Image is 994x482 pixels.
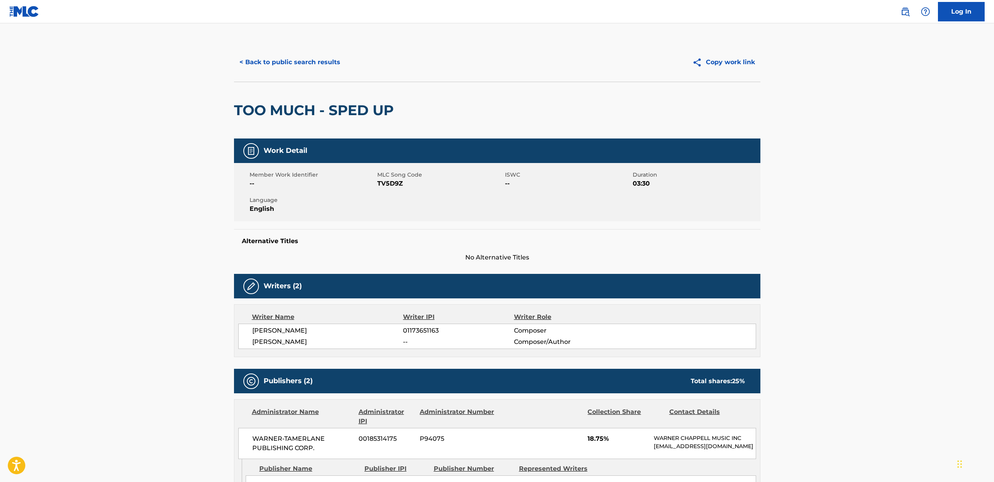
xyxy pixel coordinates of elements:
span: [PERSON_NAME] [252,326,403,335]
img: help [921,7,930,16]
button: Copy work link [687,53,760,72]
div: Writer Name [252,312,403,322]
span: No Alternative Titles [234,253,760,262]
h5: Alternative Titles [242,237,753,245]
h5: Work Detail [264,146,307,155]
div: Drag [957,452,962,476]
img: search [901,7,910,16]
h5: Publishers (2) [264,377,313,386]
div: Administrator Number [420,407,495,426]
p: [EMAIL_ADDRESS][DOMAIN_NAME] [654,442,755,450]
span: [PERSON_NAME] [252,337,403,347]
a: Log In [938,2,985,21]
div: Writer IPI [403,312,514,322]
img: Writers [246,282,256,291]
span: 01173651163 [403,326,514,335]
div: Total shares: [691,377,745,386]
img: Work Detail [246,146,256,156]
span: -- [505,179,631,188]
span: -- [250,179,375,188]
span: 25 % [732,377,745,385]
a: Public Search [897,4,913,19]
div: Publisher IPI [364,464,428,473]
span: -- [403,337,514,347]
span: Member Work Identifier [250,171,375,179]
span: Composer [514,326,615,335]
span: Composer/Author [514,337,615,347]
div: Represented Writers [519,464,598,473]
span: ISWC [505,171,631,179]
span: P94075 [420,434,495,443]
span: WARNER-TAMERLANE PUBLISHING CORP. [252,434,353,453]
img: Publishers [246,377,256,386]
div: Publisher Name [259,464,359,473]
iframe: Chat Widget [955,445,994,482]
span: Language [250,196,375,204]
span: 18.75% [588,434,648,443]
p: WARNER CHAPPELL MUSIC INC [654,434,755,442]
div: Contact Details [669,407,745,426]
div: Collection Share [588,407,663,426]
h5: Writers (2) [264,282,302,291]
div: Publisher Number [434,464,513,473]
h2: TOO MUCH - SPED UP [234,102,398,119]
div: Writer Role [514,312,615,322]
div: Administrator Name [252,407,353,426]
span: 03:30 [633,179,758,188]
img: MLC Logo [9,6,39,17]
div: Help [918,4,933,19]
img: Copy work link [692,58,706,67]
div: Administrator IPI [359,407,414,426]
button: < Back to public search results [234,53,346,72]
span: Duration [633,171,758,179]
span: 00185314175 [359,434,414,443]
span: TV5D9Z [377,179,503,188]
span: MLC Song Code [377,171,503,179]
span: English [250,204,375,214]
